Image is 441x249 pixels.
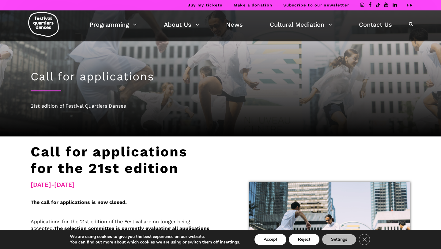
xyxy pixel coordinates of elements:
a: About Us [164,19,199,30]
button: settings [224,239,239,245]
a: Make a donation [234,3,273,7]
span: Applications for the 21st edition of the Festival are no longer being accepted. [31,219,209,238]
a: Subscribe to our newsletter [283,3,349,7]
p: You can find out more about which cookies we are using or switch them off in . [70,239,240,245]
button: Settings [322,234,356,245]
img: logo-fqd-med [28,12,59,37]
a: News [226,19,243,30]
a: Buy my tickets [187,3,223,7]
a: Contact Us [359,19,392,30]
span: The call for applications is now closed. [31,199,127,205]
a: FR [407,3,413,7]
button: Close GDPR Cookie Banner [359,234,370,245]
strong: The selection committee is currently evaluating all applications and final decisions will be anno... [31,225,209,238]
p: We are using cookies to give you the best experience on our website. [70,234,240,239]
a: Programming [89,19,137,30]
button: Accept [254,234,286,245]
div: 21st edition of Festival Quartiers Danses [31,102,410,110]
button: Reject [289,234,319,245]
h3: Call for applications for the 21st edition [31,144,209,177]
h1: Call for applications [31,70,410,83]
span: [DATE]-[DATE] [31,180,209,190]
a: Cultural Mediation [270,19,332,30]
